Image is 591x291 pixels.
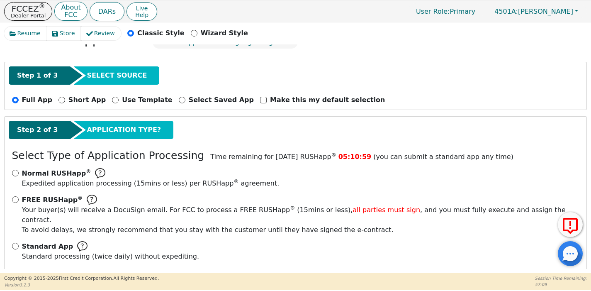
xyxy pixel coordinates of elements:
[11,5,46,13] p: FCCEZ
[113,276,159,281] span: All Rights Reserved.
[22,196,83,204] span: FREE RUSHapp
[22,242,73,252] span: Standard App
[17,29,41,38] span: Resume
[290,205,295,211] sup: ®
[408,3,484,20] p: Primary
[68,95,106,105] p: Short App
[11,13,46,18] p: Dealer Portal
[39,2,45,10] sup: ®
[22,179,280,187] span: Expedited application processing ( 15 mins or less) per RUSHapp agreement.
[4,275,159,282] p: Copyright © 2015- 2025 First Credit Corporation.
[4,282,159,288] p: Version 3.2.3
[210,153,336,161] span: Time remaining for [DATE] RUSHapp
[416,7,450,15] span: User Role :
[353,206,420,214] span: all parties must sign
[408,3,484,20] a: User Role:Primary
[4,2,52,21] button: FCCEZ®Dealer Portal
[135,12,148,18] span: Help
[60,29,75,38] span: Store
[87,195,97,205] img: Help Bubble
[373,153,513,161] span: (you can submit a standard app any time)
[558,212,583,237] button: Report Error to FCC
[87,125,161,135] span: APPLICATION TYPE?
[22,205,579,235] span: To avoid delays, we strongly recommend that you stay with the customer until they have signed the...
[486,5,587,18] button: 4501A:[PERSON_NAME]
[78,195,83,201] sup: ®
[494,7,573,15] span: [PERSON_NAME]
[338,153,372,161] span: 05:10:59
[122,95,172,105] p: Use Template
[94,29,115,38] span: Review
[86,169,91,174] sup: ®
[535,281,587,288] p: 57:09
[87,71,147,81] span: SELECT SOURCE
[54,2,87,21] button: AboutFCC
[95,168,105,179] img: Help Bubble
[46,27,81,40] button: Store
[17,71,58,81] span: Step 1 of 3
[17,125,58,135] span: Step 2 of 3
[126,2,157,21] button: LiveHelp
[12,149,204,162] h3: Select Type of Application Processing
[61,4,80,11] p: About
[22,252,199,260] span: Standard processing (twice daily) without expediting.
[270,95,385,105] p: Make this my default selection
[22,169,91,177] span: Normal RUSHapp
[81,27,121,40] button: Review
[331,152,336,158] sup: ®
[4,27,47,40] button: Resume
[22,95,52,105] p: Full App
[135,5,148,12] span: Live
[137,28,185,38] p: Classic Style
[77,241,88,252] img: Help Bubble
[189,95,254,105] p: Select Saved App
[535,275,587,281] p: Session Time Remaining:
[61,12,80,18] p: FCC
[233,179,238,184] sup: ®
[90,2,124,21] button: DARs
[494,7,518,15] span: 4501A:
[201,28,248,38] p: Wizard Style
[22,206,566,224] span: Your buyer(s) will receive a DocuSign email. For FCC to process a FREE RUSHapp ( 15 mins or less)...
